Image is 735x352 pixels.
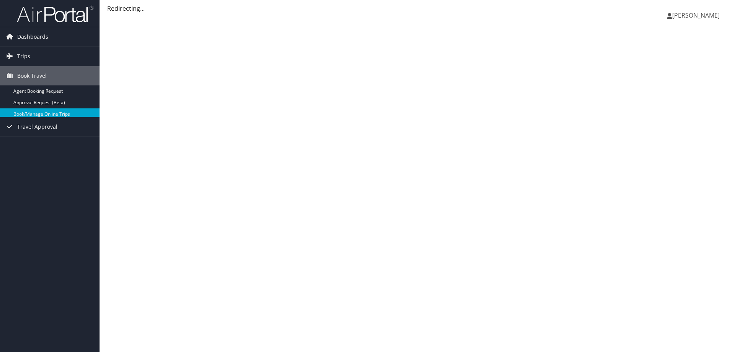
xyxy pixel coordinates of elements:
[17,47,30,66] span: Trips
[17,27,48,46] span: Dashboards
[17,117,57,136] span: Travel Approval
[667,4,727,27] a: [PERSON_NAME]
[107,4,727,13] div: Redirecting...
[672,11,720,20] span: [PERSON_NAME]
[17,5,93,23] img: airportal-logo.png
[17,66,47,85] span: Book Travel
